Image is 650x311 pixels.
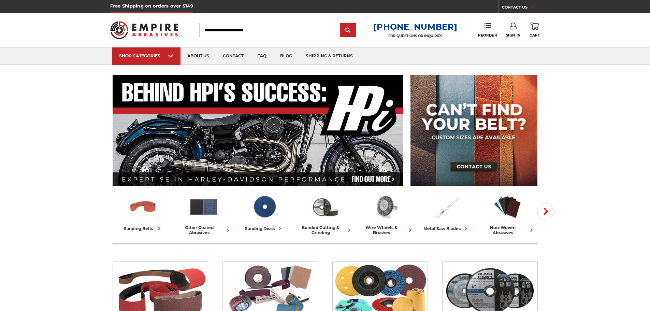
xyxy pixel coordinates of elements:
button: Next [537,203,553,220]
div: metal saw blades [423,225,470,232]
img: Empire Abrasives [110,17,178,43]
span: Sign In [506,33,521,38]
img: Non-woven Abrasives [492,192,522,222]
div: SHOP CATEGORIES [119,53,174,58]
a: faq [250,47,273,65]
a: other coated abrasives [176,192,231,235]
div: sanding belts [124,225,162,232]
a: sanding belts [115,192,171,232]
img: promo banner for custom belts. [410,75,537,186]
a: wire wheels & brushes [358,192,414,235]
a: metal saw blades [419,192,474,232]
a: Cart [530,23,540,38]
a: non-woven abrasives [480,192,535,235]
a: bonded cutting & grinding [298,192,353,235]
img: Banner for an interview featuring Horsepower Inc who makes Harley performance upgrades featured o... [113,75,404,186]
img: Bonded Cutting & Grinding [310,192,340,222]
img: Wire Wheels & Brushes [371,192,401,222]
a: sanding discs [237,192,292,232]
img: Other Coated Abrasives [189,192,219,222]
p: FOR QUESTIONS OR INQUIRIES [373,34,457,38]
div: wire wheels & brushes [358,225,414,235]
a: blog [273,47,299,65]
div: bonded cutting & grinding [298,225,353,235]
div: non-woven abrasives [480,225,535,235]
img: Sanding Discs [249,192,279,222]
img: Metal Saw Blades [432,192,462,222]
img: Sanding Belts [128,192,158,222]
div: other coated abrasives [176,225,231,235]
a: shipping & returns [299,47,360,65]
span: Reorder [478,33,497,38]
a: [PHONE_NUMBER] [373,22,457,32]
a: about us [180,47,216,65]
a: Reorder [478,23,497,37]
div: sanding discs [245,225,284,232]
input: Submit [341,24,355,37]
span: Cart [530,33,540,38]
a: contact [216,47,250,65]
a: CONTACT US [502,3,540,13]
